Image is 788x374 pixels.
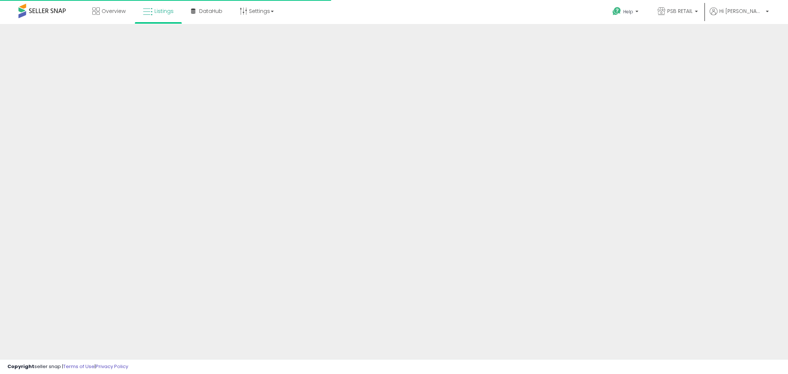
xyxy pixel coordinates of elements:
span: Listings [154,7,174,15]
span: Hi [PERSON_NAME] [719,7,764,15]
span: DataHub [199,7,222,15]
span: Overview [102,7,126,15]
span: Help [623,8,633,15]
a: Help [607,1,646,24]
a: Hi [PERSON_NAME] [710,7,769,24]
i: Get Help [612,7,621,16]
span: PSB RETAIL [667,7,693,15]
